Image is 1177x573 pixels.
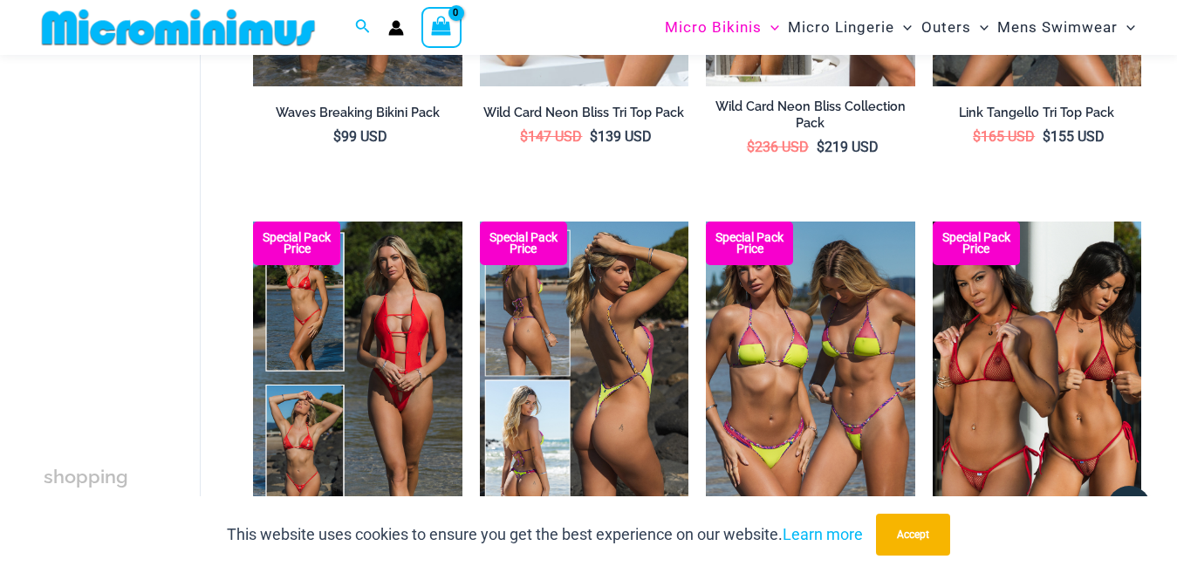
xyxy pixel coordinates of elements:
a: Account icon link [388,20,404,36]
bdi: 155 USD [1043,128,1105,145]
b: Special Pack Price [253,232,340,255]
span: Menu Toggle [762,5,779,50]
img: Summer Storm Red Tri Top Pack F [933,222,1141,535]
span: $ [590,128,598,145]
bdi: 236 USD [747,139,809,155]
h2: Link Tangello Tri Top Pack [933,105,1141,121]
span: $ [747,139,755,155]
nav: Site Navigation [658,3,1142,52]
bdi: 99 USD [333,128,387,145]
span: Micro Lingerie [788,5,894,50]
button: Accept [876,514,950,556]
span: Menu Toggle [1118,5,1135,50]
img: Coastal Bliss Leopard Sunset Collection Pack B [480,222,688,535]
a: Coastal Bliss Leopard Sunset Tri Top Pack Coastal Bliss Leopard Sunset Tri Top Pack BCoastal Blis... [706,222,914,535]
p: This website uses cookies to ensure you get the best experience on our website. [227,522,863,548]
b: Special Pack Price [706,232,793,255]
a: Mens SwimwearMenu ToggleMenu Toggle [993,5,1139,50]
h2: Wild Card Neon Bliss Tri Top Pack [480,105,688,121]
bdi: 147 USD [520,128,582,145]
a: Coastal Bliss Leopard Sunset Collection Pack C Coastal Bliss Leopard Sunset Collection Pack BCoas... [480,222,688,535]
a: View Shopping Cart, empty [421,7,462,47]
span: $ [520,128,528,145]
span: Menu Toggle [894,5,912,50]
img: MM SHOP LOGO FLAT [35,8,322,47]
h2: Wild Card Neon Bliss Collection Pack [706,99,914,131]
span: $ [1043,128,1050,145]
a: Link Tangello Tri Top Pack [933,105,1141,127]
span: Micro Bikinis [665,5,762,50]
a: OutersMenu ToggleMenu Toggle [917,5,993,50]
iframe: TrustedSite Certified [44,58,201,407]
img: Collection Pack [253,222,462,535]
span: Menu Toggle [971,5,989,50]
span: Outers [921,5,971,50]
span: $ [333,128,341,145]
a: Collection Pack Collection Pack BCollection Pack B [253,222,462,535]
a: Learn more [783,525,863,543]
bdi: 165 USD [973,128,1035,145]
span: shopping [44,466,128,488]
a: Wild Card Neon Bliss Collection Pack [706,99,914,138]
span: $ [973,128,981,145]
img: Coastal Bliss Leopard Sunset Tri Top Pack [706,222,914,535]
span: Mens Swimwear [997,5,1118,50]
a: Micro BikinisMenu ToggleMenu Toggle [660,5,784,50]
b: Special Pack Price [933,232,1020,255]
h2: Waves Breaking Bikini Pack [253,105,462,121]
a: Micro LingerieMenu ToggleMenu Toggle [784,5,916,50]
bdi: 139 USD [590,128,652,145]
a: Summer Storm Red Tri Top Pack F Summer Storm Red Tri Top Pack BSummer Storm Red Tri Top Pack B [933,222,1141,535]
b: Special Pack Price [480,232,567,255]
a: Search icon link [355,17,371,38]
a: Waves Breaking Bikini Pack [253,105,462,127]
span: $ [817,139,825,155]
bdi: 219 USD [817,139,879,155]
a: Wild Card Neon Bliss Tri Top Pack [480,105,688,127]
